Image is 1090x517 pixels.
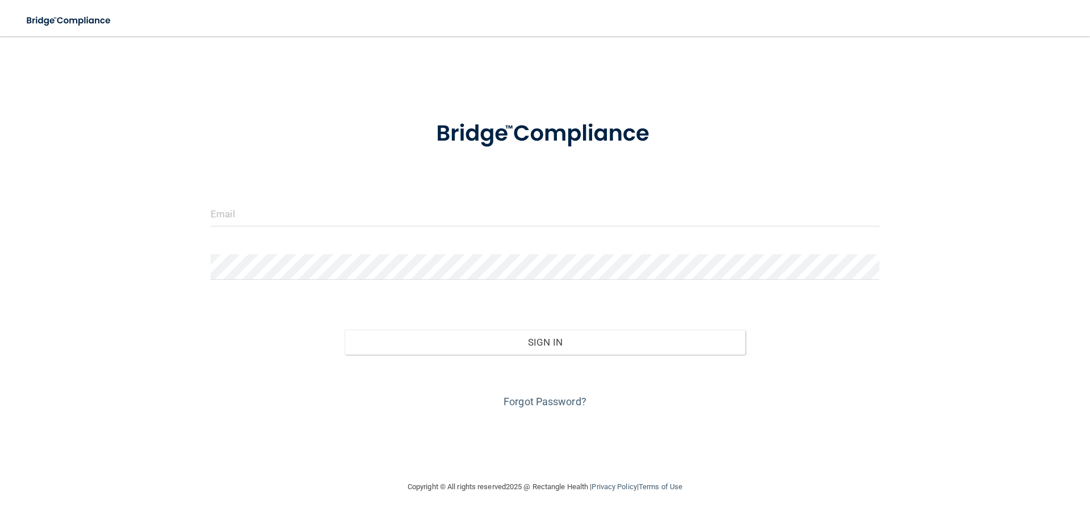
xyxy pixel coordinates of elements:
[639,482,682,491] a: Terms of Use
[338,469,752,505] div: Copyright © All rights reserved 2025 @ Rectangle Health | |
[345,330,746,355] button: Sign In
[413,104,677,163] img: bridge_compliance_login_screen.278c3ca4.svg
[17,9,121,32] img: bridge_compliance_login_screen.278c3ca4.svg
[592,482,636,491] a: Privacy Policy
[211,201,879,226] input: Email
[504,396,586,407] a: Forgot Password?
